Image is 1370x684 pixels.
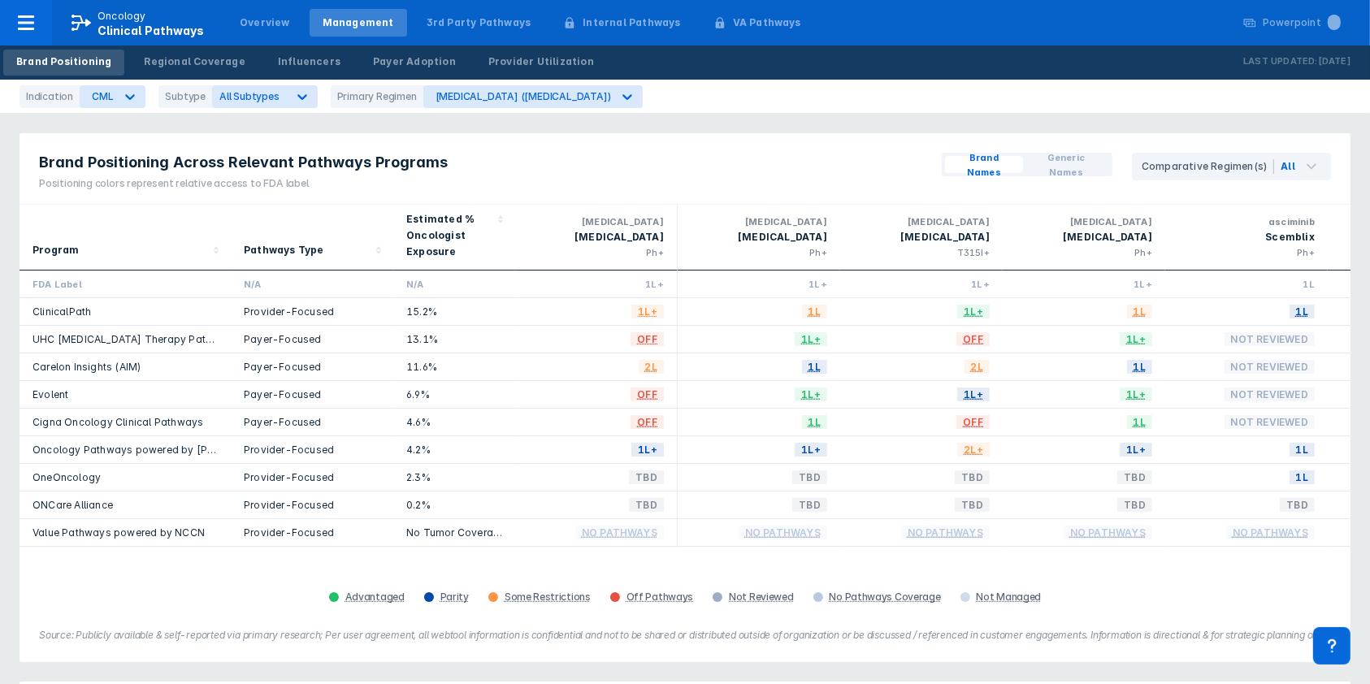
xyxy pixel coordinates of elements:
div: Sort [231,205,393,271]
div: N/A [406,277,502,291]
span: No Pathways [739,523,827,542]
span: 2L [639,357,664,376]
p: Oncology [98,9,146,24]
span: OFF [631,330,664,348]
div: 13.1% [406,332,502,346]
a: Evolent [33,388,68,400]
div: Brand Positioning [16,54,111,69]
span: 1L+ [631,302,664,321]
div: Off Pathways [626,591,693,604]
span: No Pathways [1064,523,1152,542]
div: [MEDICAL_DATA] [528,229,664,245]
div: FDA Label [33,277,218,291]
span: Not Reviewed [1225,357,1315,376]
div: [MEDICAL_DATA] [853,214,990,229]
div: Scemblix [1178,229,1315,245]
div: 6.9% [406,387,502,401]
div: Some Restrictions [505,591,591,604]
div: Ph+ [1178,245,1315,260]
a: Oncology Pathways powered by [PERSON_NAME] [33,444,280,456]
div: Provider-Focused [244,305,380,318]
div: [MEDICAL_DATA] [691,229,827,245]
div: Parity [440,591,469,604]
div: Not Reviewed [729,591,793,604]
div: No Tumor Coverage [406,526,502,539]
div: [MEDICAL_DATA] ([MEDICAL_DATA]) [436,90,611,102]
div: 0.2% [406,498,502,512]
div: Internal Pathways [583,15,680,30]
span: Not Reviewed [1225,385,1315,404]
span: All Subtypes [219,90,280,102]
span: 1L+ [1120,440,1152,459]
span: OFF [631,413,664,431]
span: 1L [802,302,827,321]
span: 1L [1127,413,1152,431]
div: Payer Adoption [373,54,456,69]
div: T315I+ [853,245,990,260]
div: Program [33,242,79,258]
div: [MEDICAL_DATA] [1016,229,1152,245]
div: 3rd Party Pathways [427,15,531,30]
div: CML [92,90,113,102]
div: Sort [393,205,515,271]
a: Carelon Insights (AIM) [33,361,141,373]
a: 3rd Party Pathways [414,9,544,37]
div: 1L+ [691,277,827,291]
a: Cigna Oncology Clinical Pathways [33,416,203,428]
span: Brand Names [952,150,1017,180]
div: VA Pathways [733,15,801,30]
div: Payer-Focused [244,387,380,401]
div: Ph+ [528,245,664,260]
div: Regional Coverage [144,54,245,69]
span: 1L+ [631,440,664,459]
span: 1L+ [957,385,990,404]
a: Regional Coverage [131,50,258,76]
a: Value Pathways powered by NCCN [33,526,205,539]
div: All [1281,159,1295,174]
span: TBD [1117,468,1152,487]
span: No Pathways [1226,523,1315,542]
span: 1L+ [795,440,827,459]
div: N/A [244,277,380,291]
div: Comparative Regimen(s) [1142,159,1274,174]
div: Overview [240,15,290,30]
div: Indication [20,85,80,108]
span: 1L [1290,302,1315,321]
button: Generic Names [1023,156,1109,173]
span: OFF [956,413,990,431]
button: Brand Names [945,156,1023,173]
p: [DATE] [1318,54,1350,70]
div: Provider-Focused [244,470,380,484]
div: Provider-Focused [244,443,380,457]
span: TBD [629,468,664,487]
div: Powerpoint [1263,15,1341,30]
span: 1L+ [1120,330,1152,348]
div: [MEDICAL_DATA] [528,214,664,229]
span: Brand Positioning Across Relevant Pathways Programs [39,153,448,172]
span: TBD [792,468,827,487]
div: Influencers [278,54,340,69]
span: 1L+ [795,385,827,404]
span: TBD [955,468,990,487]
a: Brand Positioning [3,50,124,76]
div: 11.6% [406,360,502,374]
span: TBD [955,496,990,514]
p: Last Updated: [1243,54,1318,70]
div: 1L+ [1016,277,1152,291]
a: Overview [227,9,303,37]
span: 1L [1290,440,1315,459]
div: Provider-Focused [244,498,380,512]
span: No Pathways [901,523,990,542]
div: 1L+ [853,277,990,291]
span: 2L+ [957,440,990,459]
div: Pathways Type [244,242,324,258]
a: Influencers [265,50,353,76]
div: Payer-Focused [244,332,380,346]
div: Payer-Focused [244,415,380,429]
div: [MEDICAL_DATA] [691,214,827,229]
span: 1L+ [1120,385,1152,404]
div: Sort [20,205,231,271]
a: Provider Utilization [475,50,607,76]
div: Provider Utilization [488,54,594,69]
span: OFF [631,385,664,404]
